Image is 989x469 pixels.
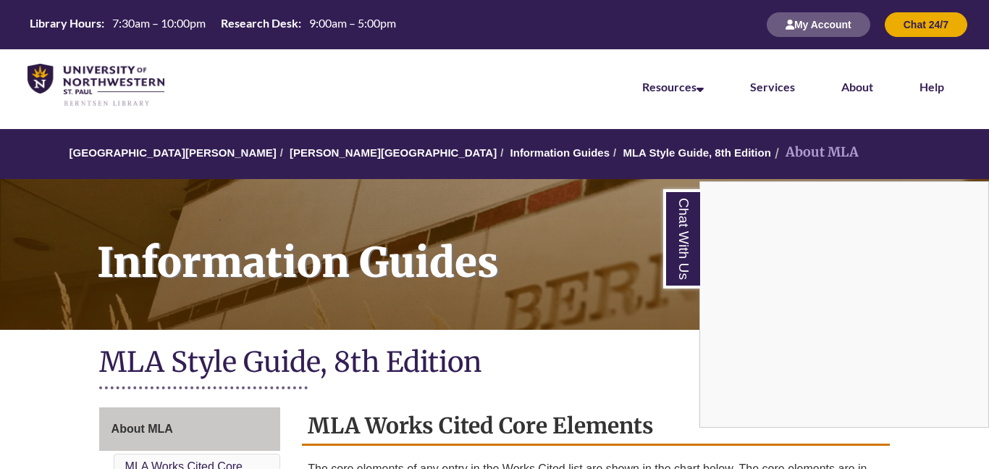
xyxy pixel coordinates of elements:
[885,12,967,37] button: Chat 24/7
[81,179,989,311] h1: Information Guides
[885,18,967,30] a: Chat 24/7
[767,12,870,37] button: My Account
[70,146,277,159] a: [GEOGRAPHIC_DATA][PERSON_NAME]
[24,15,106,31] th: Library Hours:
[302,407,890,446] h2: MLA Works Cited Core Elements
[642,80,704,94] a: Resources
[309,16,396,30] span: 9:00am – 5:00pm
[24,15,402,33] table: Hours Today
[919,80,944,94] a: Help
[99,407,281,451] a: About MLA
[663,189,700,289] a: Chat With Us
[623,146,770,159] a: MLA Style Guide, 8th Edition
[510,146,610,159] a: Information Guides
[750,80,795,94] a: Services
[699,181,989,428] div: Chat With Us
[112,16,206,30] span: 7:30am – 10:00pm
[841,80,873,94] a: About
[28,64,164,107] img: UNWSP Library Logo
[215,15,303,31] th: Research Desk:
[767,18,870,30] a: My Account
[290,146,497,159] a: [PERSON_NAME][GEOGRAPHIC_DATA]
[771,142,859,163] li: About MLA
[24,15,402,35] a: Hours Today
[111,423,173,435] span: About MLA
[99,344,891,383] h1: MLA Style Guide, 8th Edition
[700,182,988,427] iframe: Chat Widget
